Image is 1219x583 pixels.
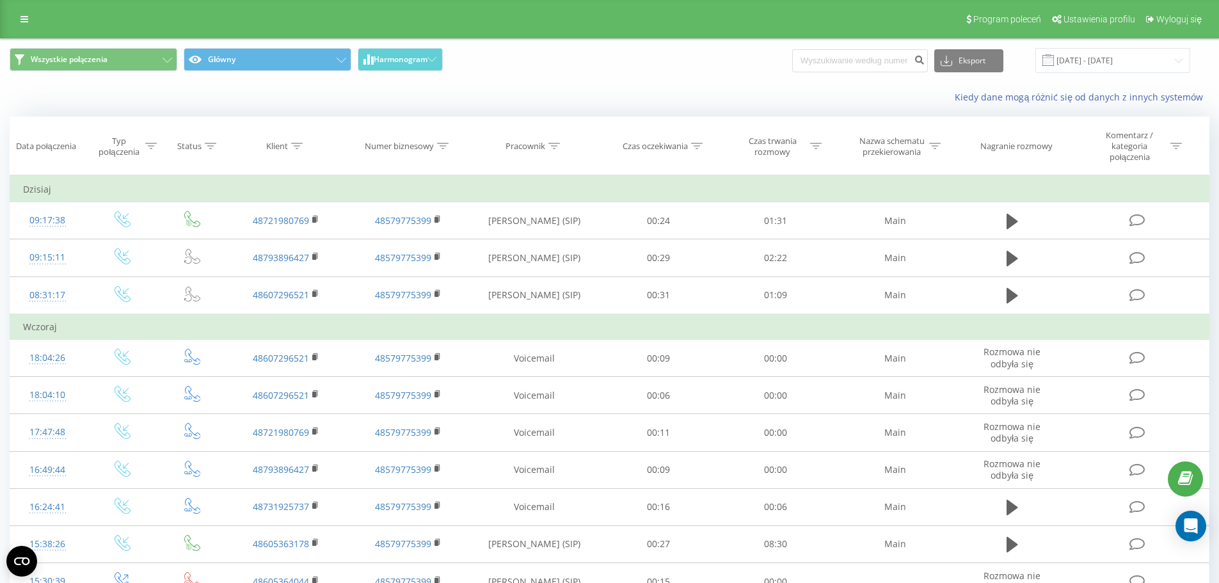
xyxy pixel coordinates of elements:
[177,141,202,152] div: Status
[375,214,431,227] a: 48579775399
[375,463,431,475] a: 48579775399
[717,525,834,563] td: 08:30
[374,55,427,64] span: Harmonogram
[469,340,600,377] td: Voicemail
[717,451,834,488] td: 00:00
[375,352,431,364] a: 48579775399
[253,463,309,475] a: 48793896427
[23,346,72,371] div: 18:04:26
[23,208,72,233] div: 09:17:38
[16,141,76,152] div: Data połączenia
[834,451,955,488] td: Main
[717,239,834,276] td: 02:22
[375,389,431,401] a: 48579775399
[375,252,431,264] a: 48579775399
[375,500,431,513] a: 48579775399
[984,458,1040,481] span: Rozmowa nie odbyła się
[23,495,72,520] div: 16:24:41
[469,525,600,563] td: [PERSON_NAME] (SIP)
[600,340,717,377] td: 00:09
[253,426,309,438] a: 48721980769
[358,48,443,71] button: Harmonogram
[984,383,1040,407] span: Rozmowa nie odbyła się
[717,202,834,239] td: 01:31
[10,48,177,71] button: Wszystkie połączenia
[253,214,309,227] a: 48721980769
[506,141,545,152] div: Pracownik
[717,414,834,451] td: 00:00
[834,202,955,239] td: Main
[1175,511,1206,541] div: Open Intercom Messenger
[984,346,1040,369] span: Rozmowa nie odbyła się
[184,48,351,71] button: Główny
[469,488,600,525] td: Voicemail
[23,245,72,270] div: 09:15:11
[600,414,717,451] td: 00:11
[1092,130,1167,163] div: Komentarz / kategoria połączenia
[6,546,37,577] button: Open CMP widget
[23,532,72,557] div: 15:38:26
[96,136,141,157] div: Typ połączenia
[717,377,834,414] td: 00:00
[365,141,434,152] div: Numer biznesowy
[469,377,600,414] td: Voicemail
[23,420,72,445] div: 17:47:48
[375,538,431,550] a: 48579775399
[834,239,955,276] td: Main
[23,383,72,408] div: 18:04:10
[955,91,1209,103] a: Kiedy dane mogą różnić się od danych z innych systemów
[717,340,834,377] td: 00:00
[857,136,926,157] div: Nazwa schematu przekierowania
[375,289,431,301] a: 48579775399
[600,488,717,525] td: 00:16
[10,314,1209,340] td: Wczoraj
[834,414,955,451] td: Main
[253,289,309,301] a: 48607296521
[738,136,807,157] div: Czas trwania rozmowy
[600,377,717,414] td: 00:06
[717,276,834,314] td: 01:09
[31,54,108,65] span: Wszystkie połączenia
[600,202,717,239] td: 00:24
[934,49,1003,72] button: Eksport
[469,202,600,239] td: [PERSON_NAME] (SIP)
[973,14,1041,24] span: Program poleceń
[253,352,309,364] a: 48607296521
[253,538,309,550] a: 48605363178
[23,283,72,308] div: 08:31:17
[1156,14,1202,24] span: Wyloguj się
[834,488,955,525] td: Main
[266,141,288,152] div: Klient
[600,239,717,276] td: 00:29
[623,141,688,152] div: Czas oczekiwania
[980,141,1053,152] div: Nagranie rozmowy
[469,276,600,314] td: [PERSON_NAME] (SIP)
[717,488,834,525] td: 00:06
[1064,14,1135,24] span: Ustawienia profilu
[834,340,955,377] td: Main
[834,276,955,314] td: Main
[469,451,600,488] td: Voicemail
[253,252,309,264] a: 48793896427
[600,451,717,488] td: 00:09
[792,49,928,72] input: Wyszukiwanie według numeru
[600,525,717,563] td: 00:27
[23,458,72,483] div: 16:49:44
[253,500,309,513] a: 48731925737
[375,426,431,438] a: 48579775399
[253,389,309,401] a: 48607296521
[469,239,600,276] td: [PERSON_NAME] (SIP)
[834,377,955,414] td: Main
[469,414,600,451] td: Voicemail
[10,177,1209,202] td: Dzisiaj
[834,525,955,563] td: Main
[984,420,1040,444] span: Rozmowa nie odbyła się
[600,276,717,314] td: 00:31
